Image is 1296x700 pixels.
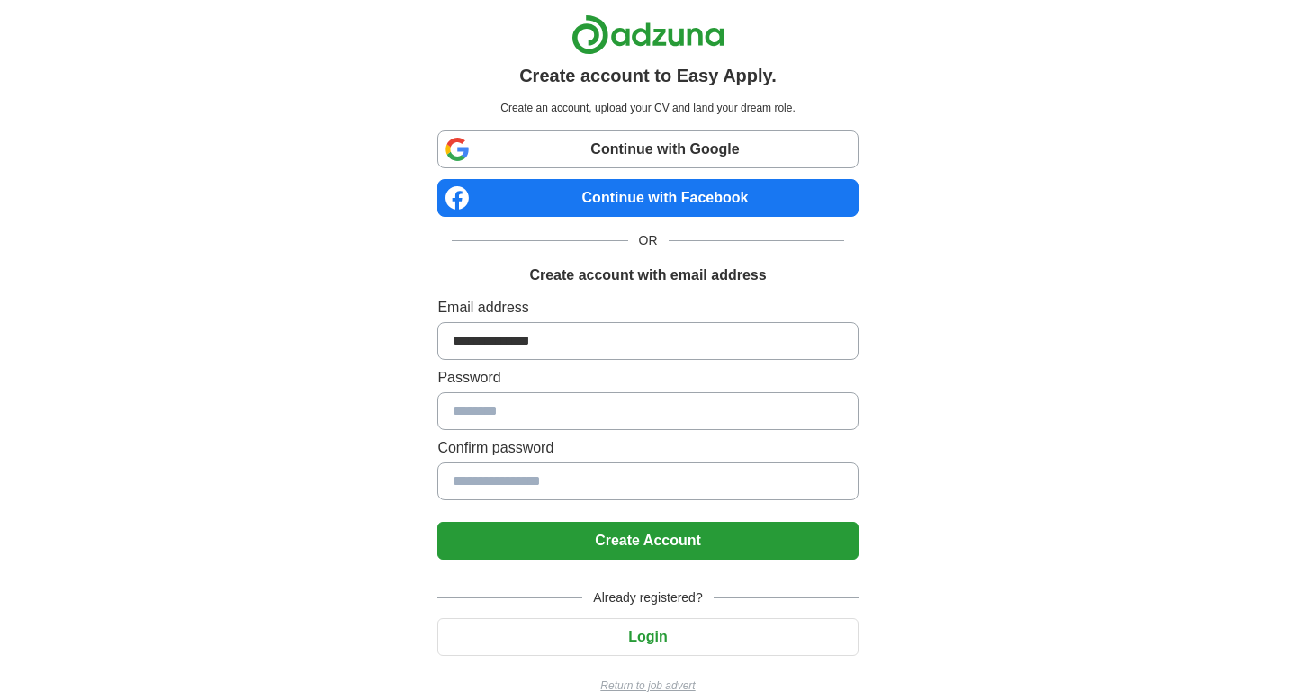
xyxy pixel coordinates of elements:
[437,179,858,217] a: Continue with Facebook
[571,14,724,55] img: Adzuna logo
[519,62,777,89] h1: Create account to Easy Apply.
[437,367,858,389] label: Password
[437,130,858,168] a: Continue with Google
[529,265,766,286] h1: Create account with email address
[437,618,858,656] button: Login
[437,629,858,644] a: Login
[628,231,669,250] span: OR
[437,678,858,694] a: Return to job advert
[437,437,858,459] label: Confirm password
[582,588,713,607] span: Already registered?
[441,100,854,116] p: Create an account, upload your CV and land your dream role.
[437,522,858,560] button: Create Account
[437,297,858,319] label: Email address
